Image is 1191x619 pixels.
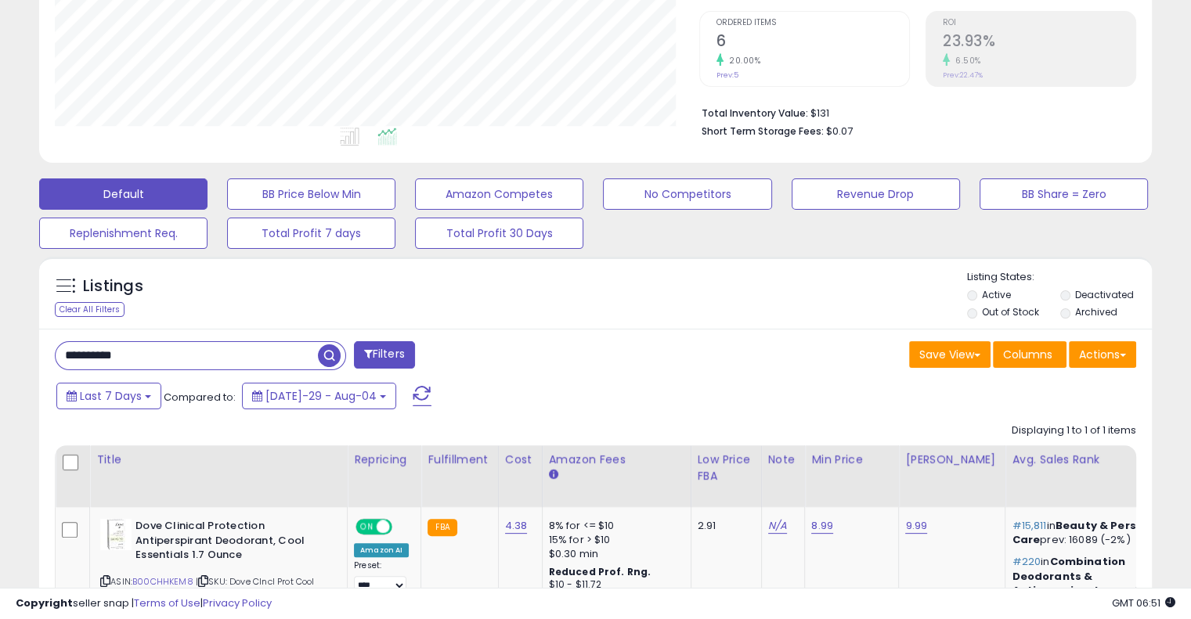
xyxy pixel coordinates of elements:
small: Prev: 5 [716,70,738,80]
button: Default [39,178,208,210]
button: Replenishment Req. [39,218,208,249]
button: [DATE]-29 - Aug-04 [242,383,396,409]
span: Combination Deodorants & Antiperspirants [1012,554,1125,597]
label: Deactivated [1074,288,1133,301]
button: Save View [909,341,991,368]
b: Total Inventory Value: [702,106,808,120]
div: 15% for > $10 [549,533,679,547]
small: 6.50% [950,55,981,67]
span: Ordered Items [716,19,909,27]
span: Compared to: [164,390,236,405]
button: Filters [354,341,415,369]
div: Clear All Filters [55,302,125,317]
div: Min Price [811,452,892,468]
div: Displaying 1 to 1 of 1 items [1012,423,1136,438]
a: 9.99 [905,518,927,534]
button: Revenue Drop [792,178,960,210]
span: $0.07 [826,124,853,139]
h2: 23.93% [943,32,1135,53]
div: Avg. Sales Rank [1012,452,1171,468]
label: Archived [1074,305,1117,318]
p: Listing States: [967,270,1152,285]
a: 8.99 [811,518,833,534]
div: 8% for <= $10 [549,519,679,533]
div: Amazon AI [354,543,409,557]
button: Amazon Competes [415,178,583,210]
p: in prev: 219 (0%) [1012,555,1165,612]
div: ASIN: [100,519,335,617]
a: Privacy Policy [203,596,272,610]
label: Out of Stock [982,305,1039,318]
div: Low Price FBA [698,452,755,484]
div: $0.30 min [549,547,679,561]
p: in prev: 16089 (-2%) [1012,519,1165,547]
b: Dove Clinical Protection Antiperspirant Deodorant, Cool Essentials 1.7 Ounce [135,519,326,567]
h2: 6 [716,32,909,53]
small: Prev: 22.47% [943,70,983,80]
strong: Copyright [16,596,73,610]
span: Columns [1003,347,1052,362]
div: Repricing [354,452,414,468]
a: N/A [768,518,787,534]
div: 2.91 [698,519,749,533]
span: ROI [943,19,1135,27]
button: Columns [993,341,1066,368]
img: 41SGorlf4yL._SL40_.jpg [100,519,132,550]
span: 2025-08-12 06:51 GMT [1112,596,1175,610]
div: [PERSON_NAME] [905,452,998,468]
span: Beauty & Personal Care [1012,518,1161,547]
button: Total Profit 7 days [227,218,395,249]
a: Terms of Use [134,596,200,610]
small: FBA [428,519,457,536]
small: 20.00% [724,55,760,67]
button: BB Price Below Min [227,178,395,210]
b: Short Term Storage Fees: [702,124,824,138]
div: Note [768,452,799,468]
span: #220 [1012,554,1041,569]
span: Last 7 Days [80,388,142,404]
div: Fulfillment [428,452,491,468]
small: Amazon Fees. [549,468,558,482]
li: $131 [702,103,1124,121]
div: Cost [505,452,536,468]
a: 4.38 [505,518,528,534]
button: Total Profit 30 Days [415,218,583,249]
span: [DATE]-29 - Aug-04 [265,388,377,404]
div: seller snap | | [16,596,272,611]
span: ON [357,520,377,534]
button: BB Share = Zero [980,178,1148,210]
label: Active [982,288,1011,301]
span: #15,811 [1012,518,1046,533]
div: Amazon Fees [549,452,684,468]
button: Actions [1069,341,1136,368]
b: Reduced Prof. Rng. [549,565,651,578]
div: Preset: [354,560,409,596]
h5: Listings [83,275,143,297]
span: OFF [390,520,415,534]
button: No Competitors [603,178,771,210]
button: Last 7 Days [56,383,161,409]
div: Title [96,452,341,468]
